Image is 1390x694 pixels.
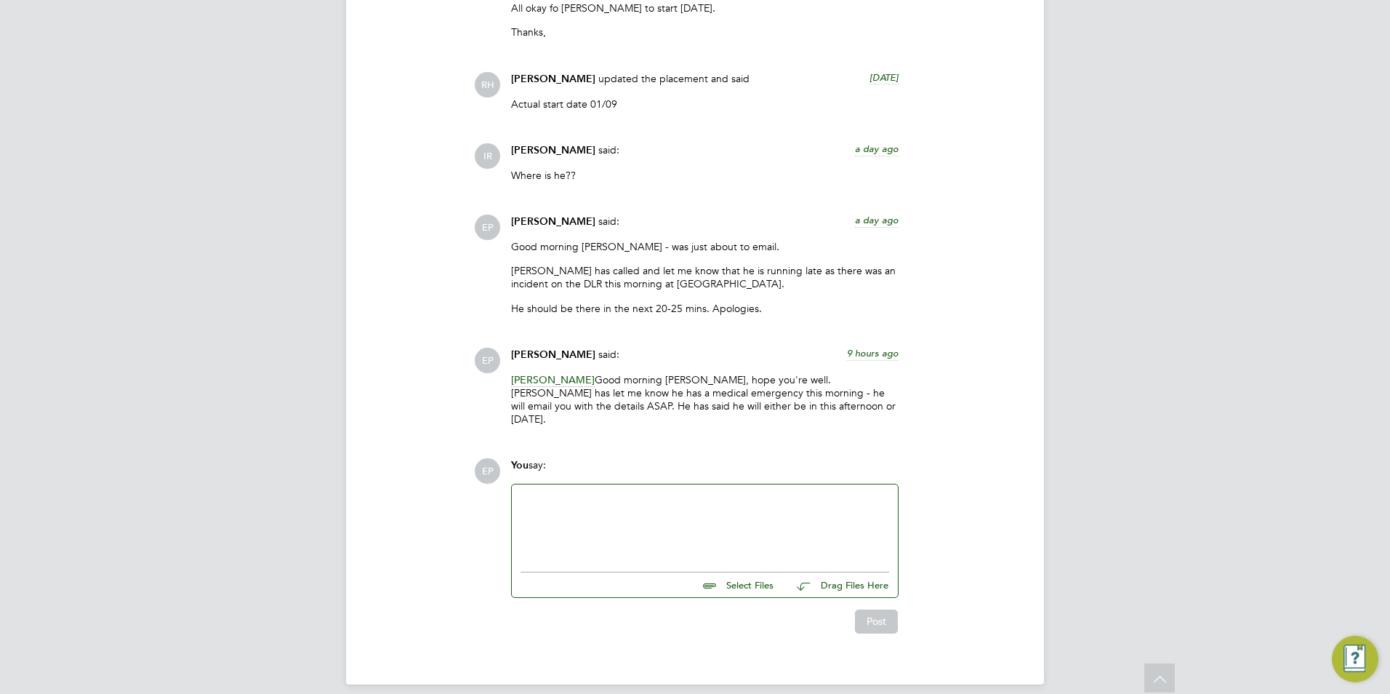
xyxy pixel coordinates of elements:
span: [DATE] [869,71,899,84]
p: Thanks, [511,25,899,39]
span: [PERSON_NAME] [511,144,595,156]
span: EP [475,458,500,484]
button: Engage Resource Center [1332,636,1378,682]
p: Where is he?? [511,169,899,182]
span: You [511,459,529,471]
span: said: [598,143,619,156]
p: All okay fo [PERSON_NAME] to start [DATE]. [511,1,899,15]
span: EP [475,215,500,240]
span: 9 hours ago [847,347,899,359]
button: Drag Files Here [785,570,889,601]
p: He should be there in the next 20-25 mins. Apologies. [511,302,899,315]
span: EP [475,348,500,373]
p: [PERSON_NAME] has called and let me know that he is running late as there was an incident on the ... [511,264,899,290]
span: [PERSON_NAME] [511,373,595,387]
span: a day ago [855,143,899,155]
span: a day ago [855,214,899,226]
button: Post [855,610,898,633]
span: RH [475,72,500,97]
span: [PERSON_NAME] [511,348,595,361]
span: IR [475,143,500,169]
span: [PERSON_NAME] [511,215,595,228]
p: Good morning [PERSON_NAME], hope you're well. [PERSON_NAME] has let me know he has a medical emer... [511,373,899,426]
p: Good morning [PERSON_NAME] - was just about to email. [511,240,899,253]
span: updated the placement and said [598,72,750,85]
span: said: [598,215,619,228]
div: say: [511,458,899,484]
span: said: [598,348,619,361]
p: Actual start date 01/09 [511,97,899,111]
span: [PERSON_NAME] [511,73,595,85]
